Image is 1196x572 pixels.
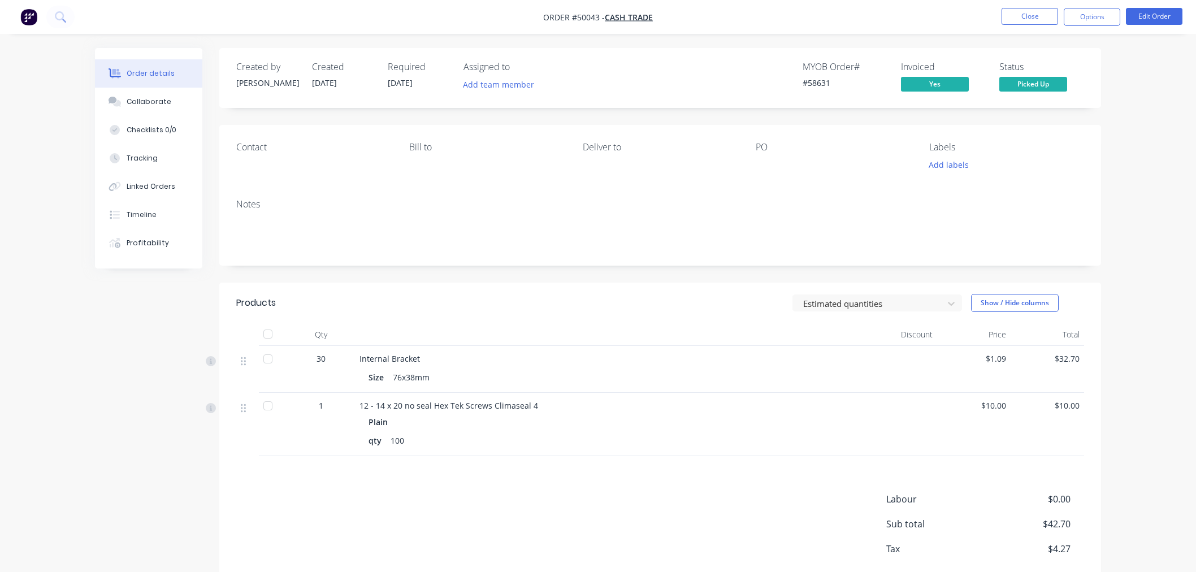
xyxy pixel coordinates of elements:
div: Discount [864,323,937,346]
div: Tracking [127,153,158,163]
span: [DATE] [312,77,337,88]
div: Qty [287,323,355,346]
button: Linked Orders [95,172,202,201]
div: [PERSON_NAME] [236,77,298,89]
div: qty [369,432,386,449]
div: MYOB Order # [803,62,887,72]
span: $42.70 [987,517,1071,531]
a: Cash Trade [605,12,653,23]
button: Collaborate [95,88,202,116]
span: $4.27 [987,542,1071,556]
div: Labels [929,142,1084,153]
div: Collaborate [127,97,171,107]
span: Tax [886,542,987,556]
span: $32.70 [1015,353,1080,365]
button: Tracking [95,144,202,172]
div: Total [1011,323,1084,346]
button: Add team member [457,77,540,92]
button: Picked Up [999,77,1067,94]
button: Order details [95,59,202,88]
div: 100 [386,432,409,449]
button: Timeline [95,201,202,229]
div: Profitability [127,238,169,248]
span: [DATE] [388,77,413,88]
div: Assigned to [463,62,577,72]
div: Contact [236,142,391,153]
div: Plain [369,414,392,430]
button: Add team member [463,77,540,92]
img: Factory [20,8,37,25]
div: Bill to [409,142,564,153]
button: Add labels [922,157,974,172]
div: Products [236,296,276,310]
div: Size [369,369,388,385]
span: $1.09 [942,353,1006,365]
div: Created by [236,62,298,72]
div: PO [756,142,911,153]
div: Linked Orders [127,181,175,192]
button: Close [1002,8,1058,25]
div: Invoiced [901,62,986,72]
button: Profitability [95,229,202,257]
button: Options [1064,8,1120,26]
span: Picked Up [999,77,1067,91]
span: 30 [317,353,326,365]
span: Labour [886,492,987,506]
div: Required [388,62,450,72]
div: Deliver to [583,142,738,153]
div: Timeline [127,210,157,220]
div: Status [999,62,1084,72]
button: Edit Order [1126,8,1182,25]
button: Checklists 0/0 [95,116,202,144]
button: Show / Hide columns [971,294,1059,312]
span: 1 [319,400,323,411]
div: 76x38mm [388,369,434,385]
span: $0.00 [987,492,1071,506]
span: 12 - 14 x 20 no seal Hex Tek Screws Climaseal 4 [359,400,538,411]
span: $10.00 [942,400,1006,411]
div: Created [312,62,374,72]
div: Price [937,323,1011,346]
span: $10.00 [1015,400,1080,411]
div: Notes [236,199,1084,210]
span: Sub total [886,517,987,531]
span: Internal Bracket [359,353,420,364]
span: Yes [901,77,969,91]
span: Order #50043 - [543,12,605,23]
div: Order details [127,68,175,79]
div: Checklists 0/0 [127,125,176,135]
div: #58631 [803,77,887,89]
